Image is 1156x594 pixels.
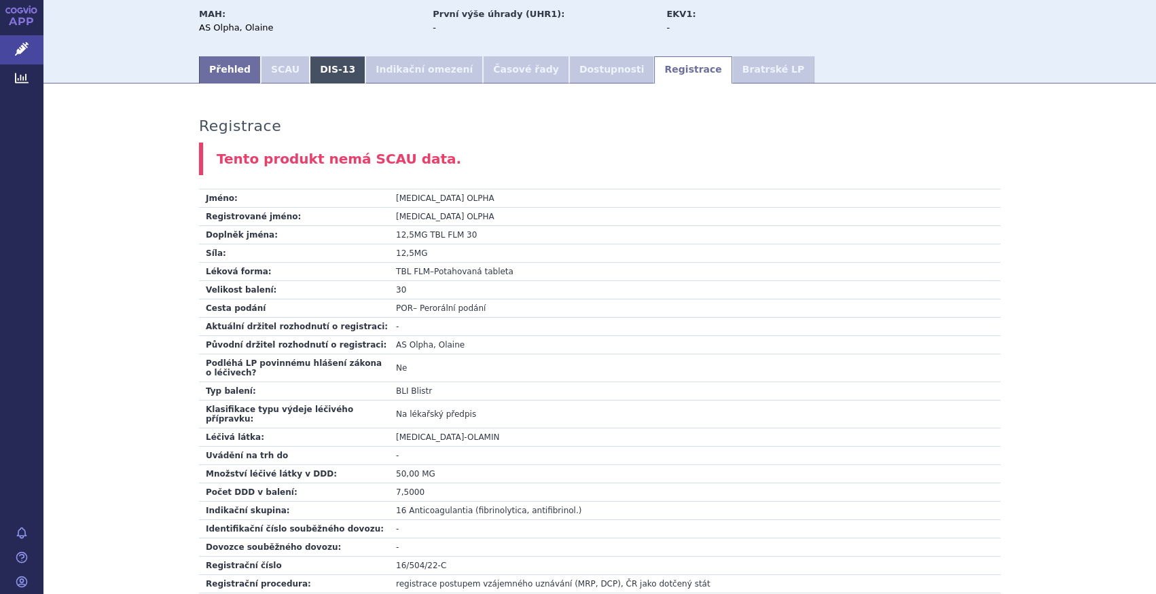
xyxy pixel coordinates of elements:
td: 16/504/22-C [389,556,1000,574]
td: Identifikační číslo souběžného dovozu: [199,520,389,538]
a: Registrace [654,56,731,83]
div: AS Olpha, Olaine [199,22,420,34]
td: [MEDICAL_DATA]-OLAMIN [389,428,1000,447]
td: Registrační procedura: [199,574,389,593]
span: BLI [396,386,408,396]
div: Tento produkt nemá SCAU data. [199,143,1000,176]
td: Na lékařský předpis [389,401,1000,428]
span: POR [396,303,413,313]
div: - [433,22,653,34]
td: - [389,538,1000,556]
td: Doplněk jména: [199,226,389,244]
strong: EKV1: [666,9,696,19]
td: Typ balení: [199,382,389,401]
td: Ne [389,354,1000,382]
td: - [389,447,1000,465]
td: 12,5MG TBL FLM 30 [389,226,1000,244]
a: DIS-13 [310,56,365,83]
td: [MEDICAL_DATA] OLPHA [389,208,1000,226]
span: Potahovaná tableta [434,267,513,276]
td: AS Olpha, Olaine [389,336,1000,354]
td: Dovozce souběžného dovozu: [199,538,389,556]
td: Léčivá látka: [199,428,389,447]
td: 7,5000 [389,483,1000,502]
span: MG [422,469,435,479]
td: Indikační skupina: [199,502,389,520]
td: Registrační číslo [199,556,389,574]
td: Množství léčivé látky v DDD: [199,465,389,483]
td: Velikost balení: [199,281,389,299]
td: - [389,318,1000,336]
div: - [666,22,819,34]
span: Anticoagulantia (fibrinolytica, antifibrinol.) [409,506,581,515]
td: Cesta podání [199,299,389,318]
td: – [389,263,1000,281]
h3: Registrace [199,117,281,135]
td: – Perorální podání [389,299,1000,318]
td: Léková forma: [199,263,389,281]
td: - [389,520,1000,538]
td: 30 [389,281,1000,299]
td: registrace postupem vzájemného uznávání (MRP, DCP), ČR jako dotčený stát [389,574,1000,593]
td: Klasifikace typu výdeje léčivého přípravku: [199,401,389,428]
td: Počet DDD v balení: [199,483,389,502]
td: Podléhá LP povinnému hlášení zákona o léčivech? [199,354,389,382]
a: Přehled [199,56,261,83]
td: Síla: [199,244,389,263]
span: TBL FLM [396,267,430,276]
td: 12,5MG [389,244,1000,263]
td: Uvádění na trh do [199,447,389,465]
td: Registrované jméno: [199,208,389,226]
td: Aktuální držitel rozhodnutí o registraci: [199,318,389,336]
strong: První výše úhrady (UHR1): [433,9,564,19]
td: Původní držitel rozhodnutí o registraci: [199,336,389,354]
td: [MEDICAL_DATA] OLPHA [389,189,1000,208]
span: 50,00 [396,469,419,479]
span: 16 [396,506,406,515]
td: Jméno: [199,189,389,208]
strong: MAH: [199,9,225,19]
span: Blistr [411,386,432,396]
